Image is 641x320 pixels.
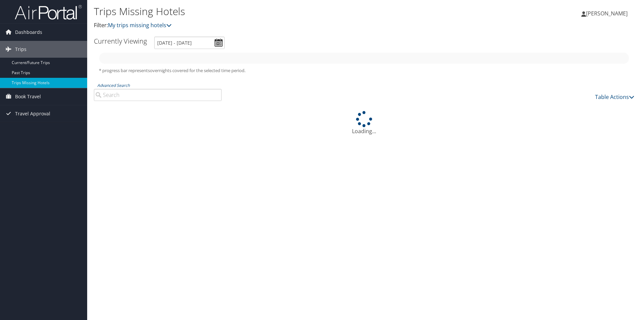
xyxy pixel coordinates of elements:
[586,10,628,17] span: [PERSON_NAME]
[154,37,225,49] input: [DATE] - [DATE]
[94,89,222,101] input: Advanced Search
[581,3,634,23] a: [PERSON_NAME]
[15,88,41,105] span: Book Travel
[595,93,634,101] a: Table Actions
[94,37,147,46] h3: Currently Viewing
[94,111,634,135] div: Loading...
[94,4,454,18] h1: Trips Missing Hotels
[15,4,82,20] img: airportal-logo.png
[15,41,26,58] span: Trips
[15,24,42,41] span: Dashboards
[94,21,454,30] p: Filter:
[97,83,130,88] a: Advanced Search
[99,67,629,74] h5: * progress bar represents overnights covered for the selected time period.
[108,21,172,29] a: My trips missing hotels
[15,105,50,122] span: Travel Approval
